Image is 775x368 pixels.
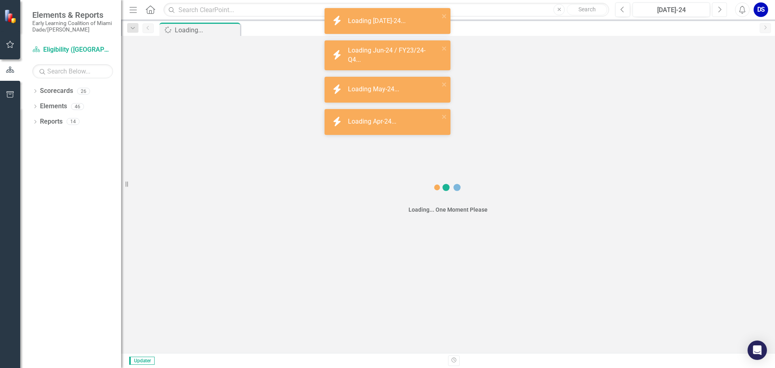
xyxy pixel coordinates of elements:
[442,80,447,89] button: close
[32,45,113,55] a: Eligibility ([GEOGRAPHIC_DATA])
[175,25,238,35] div: Loading...
[40,102,67,111] a: Elements
[348,85,401,94] div: Loading May-24...
[129,357,155,365] span: Updater
[633,2,710,17] button: [DATE]-24
[348,117,398,126] div: Loading Apr-24...
[442,112,447,122] button: close
[635,5,707,15] div: [DATE]-24
[348,17,408,26] div: Loading [DATE]-24...
[67,118,80,125] div: 14
[408,206,488,214] div: Loading... One Moment Please
[40,117,63,126] a: Reports
[71,103,84,110] div: 46
[442,11,447,21] button: close
[442,44,447,53] button: close
[163,3,609,17] input: Search ClearPoint...
[348,46,439,65] div: Loading Jun-24 / FY23/24-Q4...
[40,86,73,96] a: Scorecards
[3,8,19,24] img: ClearPoint Strategy
[77,88,90,95] div: 26
[32,64,113,78] input: Search Below...
[32,20,113,33] small: Early Learning Coalition of Miami Dade/[PERSON_NAME]
[754,2,768,17] button: DS
[32,10,113,20] span: Elements & Reports
[748,341,767,360] div: Open Intercom Messenger
[578,6,596,13] span: Search
[567,4,607,15] button: Search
